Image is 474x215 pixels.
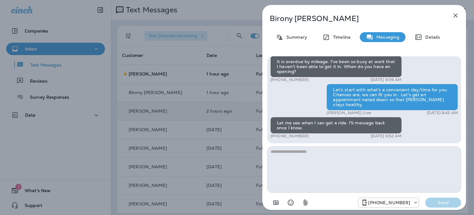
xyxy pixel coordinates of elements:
p: Timeline [330,35,351,40]
p: [PHONE_NUMBER] [270,77,309,82]
p: [PHONE_NUMBER] [270,134,309,139]
p: Birony [PERSON_NAME] [270,14,438,23]
p: [DATE] 8:39 AM [371,77,402,82]
p: [PERSON_NAME] User [326,110,372,115]
p: [DATE] 8:43 AM [427,110,458,115]
div: +1 (928) 232-1970 [358,199,419,206]
button: Add in a premade template [270,196,282,209]
p: Messaging [373,35,399,40]
div: Let me see when I can get a ride. I'll message back once I know. [270,117,402,134]
p: Summary [283,35,307,40]
div: Let's start with what's a convenient day/time for you. Chances are, we can fit you in. Let's get ... [326,84,458,110]
div: It is overdue by mileage. I've been so busy at work that I haven't been able to get it in. When d... [270,56,402,77]
p: [PHONE_NUMBER] [368,200,410,205]
p: Details [422,35,440,40]
p: [DATE] 8:52 AM [371,134,402,139]
button: Select an emoji [285,196,297,209]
